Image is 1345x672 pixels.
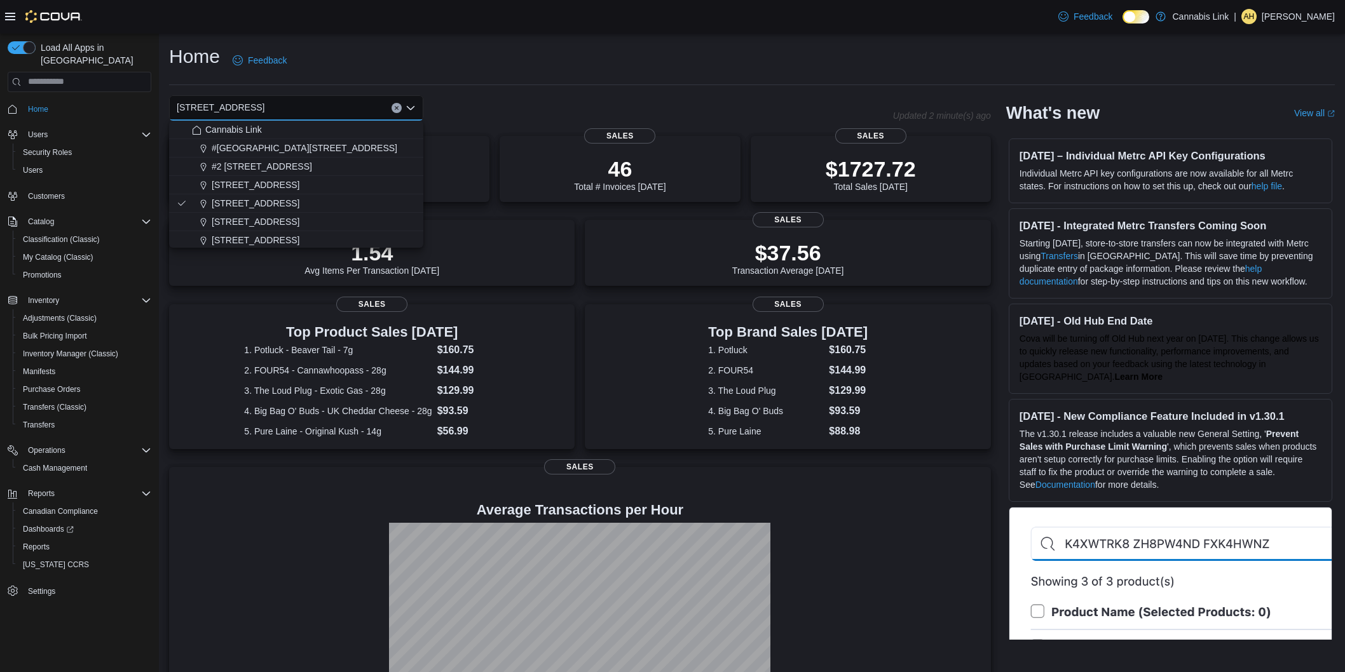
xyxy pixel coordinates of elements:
[212,160,312,173] span: #2 [STREET_ADDRESS]
[829,424,868,439] dd: $88.98
[406,103,416,113] button: Close list of options
[1020,410,1321,422] h3: [DATE] - New Compliance Feature Included in v1.30.1
[244,344,432,356] dt: 1. Potluck - Beaver Tail - 7g
[18,382,151,397] span: Purchase Orders
[1020,237,1321,288] p: Starting [DATE], store-to-store transfers can now be integrated with Metrc using in [GEOGRAPHIC_D...
[13,327,156,345] button: Bulk Pricing Import
[23,349,118,359] span: Inventory Manager (Classic)
[212,234,299,246] span: [STREET_ADDRESS]
[212,142,397,154] span: #[GEOGRAPHIC_DATA][STREET_ADDRESS]
[18,504,103,519] a: Canadian Compliance
[826,156,916,192] div: Total Sales [DATE]
[18,346,151,361] span: Inventory Manager (Classic)
[392,103,402,113] button: Clear input
[169,213,423,231] button: [STREET_ADDRESS]
[304,240,439,265] p: 1.54
[23,402,86,412] span: Transfers (Classic)
[544,459,615,474] span: Sales
[708,344,824,356] dt: 1. Potluck
[23,293,151,308] span: Inventory
[3,581,156,600] button: Settings
[23,270,62,280] span: Promotions
[1123,10,1149,24] input: Dark Mode
[708,364,824,377] dt: 2. FOUR54
[18,382,86,397] a: Purchase Orders
[1020,149,1321,162] h3: [DATE] – Individual Metrc API Key Configurations
[753,212,824,227] span: Sales
[829,342,868,358] dd: $160.75
[1041,251,1078,261] a: Transfers
[244,405,432,417] dt: 4. Big Bag O' Buds - UK Cheddar Cheese - 28g
[23,214,59,229] button: Catalog
[212,215,299,228] span: [STREET_ADDRESS]
[3,441,156,459] button: Operations
[1114,372,1162,382] a: Learn More
[1020,219,1321,232] h3: [DATE] - Integrated Metrc Transfers Coming Soon
[28,586,55,596] span: Settings
[584,128,655,144] span: Sales
[23,524,74,534] span: Dashboards
[732,240,844,265] p: $37.56
[1020,167,1321,192] p: Individual Metrc API key configurations are now available for all Metrc states. For instructions ...
[23,384,81,394] span: Purchase Orders
[23,293,64,308] button: Inventory
[13,345,156,363] button: Inventory Manager (Classic)
[18,346,123,361] a: Inventory Manager (Classic)
[1020,264,1262,286] a: help documentation
[18,163,151,178] span: Users
[23,189,70,204] a: Customers
[23,147,72,158] span: Security Roles
[437,403,500,419] dd: $93.59
[13,248,156,266] button: My Catalog (Classic)
[1234,9,1236,24] p: |
[18,460,92,476] a: Cash Management
[13,556,156,574] button: [US_STATE] CCRS
[18,311,151,326] span: Adjustments (Classic)
[574,156,666,192] div: Total # Invoices [DATE]
[732,240,844,276] div: Transaction Average [DATE]
[829,403,868,419] dd: $93.59
[1294,108,1335,118] a: View allExternal link
[18,521,79,537] a: Dashboards
[169,176,423,194] button: [STREET_ADDRESS]
[18,364,60,379] a: Manifests
[336,297,407,312] span: Sales
[1020,429,1299,452] strong: Prevent Sales with Purchase Limit Warning
[23,234,100,245] span: Classification (Classic)
[304,240,439,276] div: Avg Items Per Transaction [DATE]
[437,383,500,398] dd: $129.99
[169,44,220,69] h1: Home
[169,121,423,139] button: Cannabis Link
[18,557,94,572] a: [US_STATE] CCRS
[708,325,868,340] h3: Top Brand Sales [DATE]
[708,425,824,438] dt: 5. Pure Laine
[23,331,87,341] span: Bulk Pricing Import
[835,128,906,144] span: Sales
[8,95,151,633] nav: Complex example
[23,165,43,175] span: Users
[13,459,156,477] button: Cash Management
[18,311,102,326] a: Adjustments (Classic)
[23,366,55,377] span: Manifests
[23,443,71,458] button: Operations
[244,425,432,438] dt: 5. Pure Laine - Original Kush - 14g
[574,156,666,182] p: 46
[244,325,500,340] h3: Top Product Sales [DATE]
[244,384,432,397] dt: 3. The Loud Plug - Exotic Gas - 28g
[708,405,824,417] dt: 4. Big Bag O' Buds
[23,463,87,473] span: Cash Management
[18,145,77,160] a: Security Roles
[23,420,55,430] span: Transfers
[18,557,151,572] span: Washington CCRS
[169,158,423,176] button: #2 [STREET_ADDRESS]
[228,48,292,73] a: Feedback
[3,213,156,231] button: Catalog
[437,424,500,439] dd: $56.99
[753,297,824,312] span: Sales
[3,292,156,309] button: Inventory
[212,197,299,210] span: [STREET_ADDRESS]
[28,295,59,306] span: Inventory
[1241,9,1257,24] div: Austin Harriman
